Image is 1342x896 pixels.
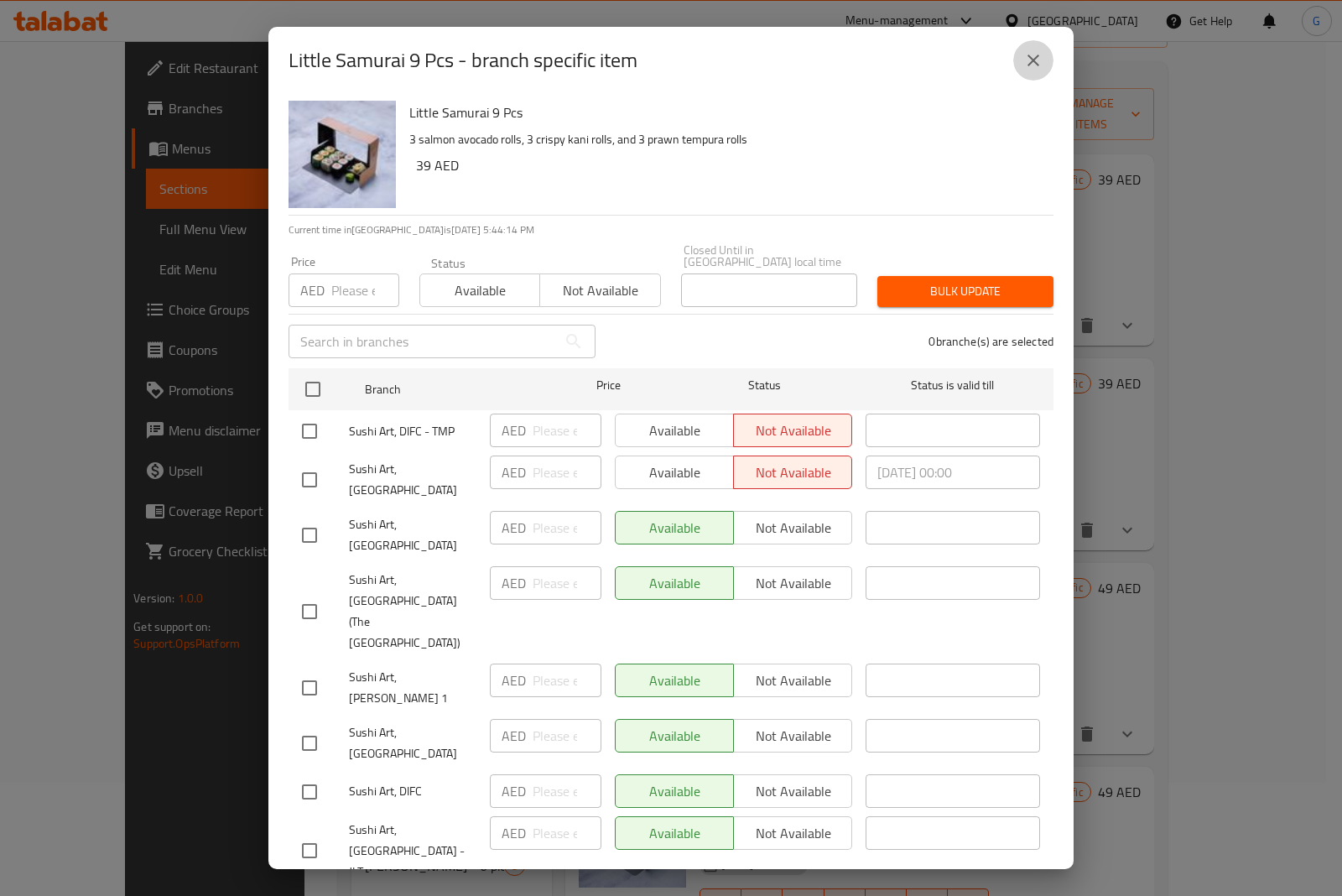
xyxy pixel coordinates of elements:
input: Please enter price [533,664,601,697]
button: close [1013,40,1053,81]
input: Search in branches [289,325,557,358]
input: Please enter price [533,456,601,489]
input: Please enter price [533,816,601,850]
h6: Little Samurai 9 Pcs [409,101,1040,124]
img: Little Samurai 9 Pcs [289,101,396,208]
p: 3 salmon avocado rolls, 3 crispy kani rolls, and 3 prawn tempura rolls [409,129,1040,150]
span: Status is valid till [866,375,1040,396]
span: Branch [365,379,539,400]
span: Bulk update [891,281,1040,302]
p: AED [502,726,526,746]
input: Please enter price [331,273,399,307]
p: AED [502,781,526,801]
span: Price [553,375,664,396]
span: Sushi Art, [GEOGRAPHIC_DATA] (The [GEOGRAPHIC_DATA]) [349,570,476,654]
span: Available [427,279,533,303]
p: AED [502,573,526,593]
span: Sushi Art, [GEOGRAPHIC_DATA] - JLT [349,820,476,883]
p: AED [502,823,526,843]
span: Sushi Art, [GEOGRAPHIC_DATA] [349,722,476,764]
input: Please enter price [533,511,601,544]
button: Bulk update [877,276,1053,307]
span: Sushi Art, [PERSON_NAME] 1 [349,667,476,709]
h6: 39 AED [416,154,1040,177]
span: Sushi Art, DIFC - TMP [349,421,476,442]
p: AED [502,420,526,440]
button: Not available [539,273,660,307]
p: AED [300,280,325,300]
span: Sushi Art, [GEOGRAPHIC_DATA] [349,514,476,556]
input: Please enter price [533,566,601,600]
h2: Little Samurai 9 Pcs - branch specific item [289,47,637,74]
p: 0 branche(s) are selected [928,333,1053,350]
span: Sushi Art, DIFC [349,781,476,802]
button: Available [419,273,540,307]
p: AED [502,462,526,482]
p: AED [502,518,526,538]
p: Current time in [GEOGRAPHIC_DATA] is [DATE] 5:44:14 PM [289,222,1053,237]
input: Please enter price [533,414,601,447]
input: Please enter price [533,774,601,808]
span: Not available [547,279,653,303]
p: AED [502,670,526,690]
input: Please enter price [533,719,601,753]
span: Sushi Art, [GEOGRAPHIC_DATA] [349,459,476,501]
span: Status [678,375,852,396]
